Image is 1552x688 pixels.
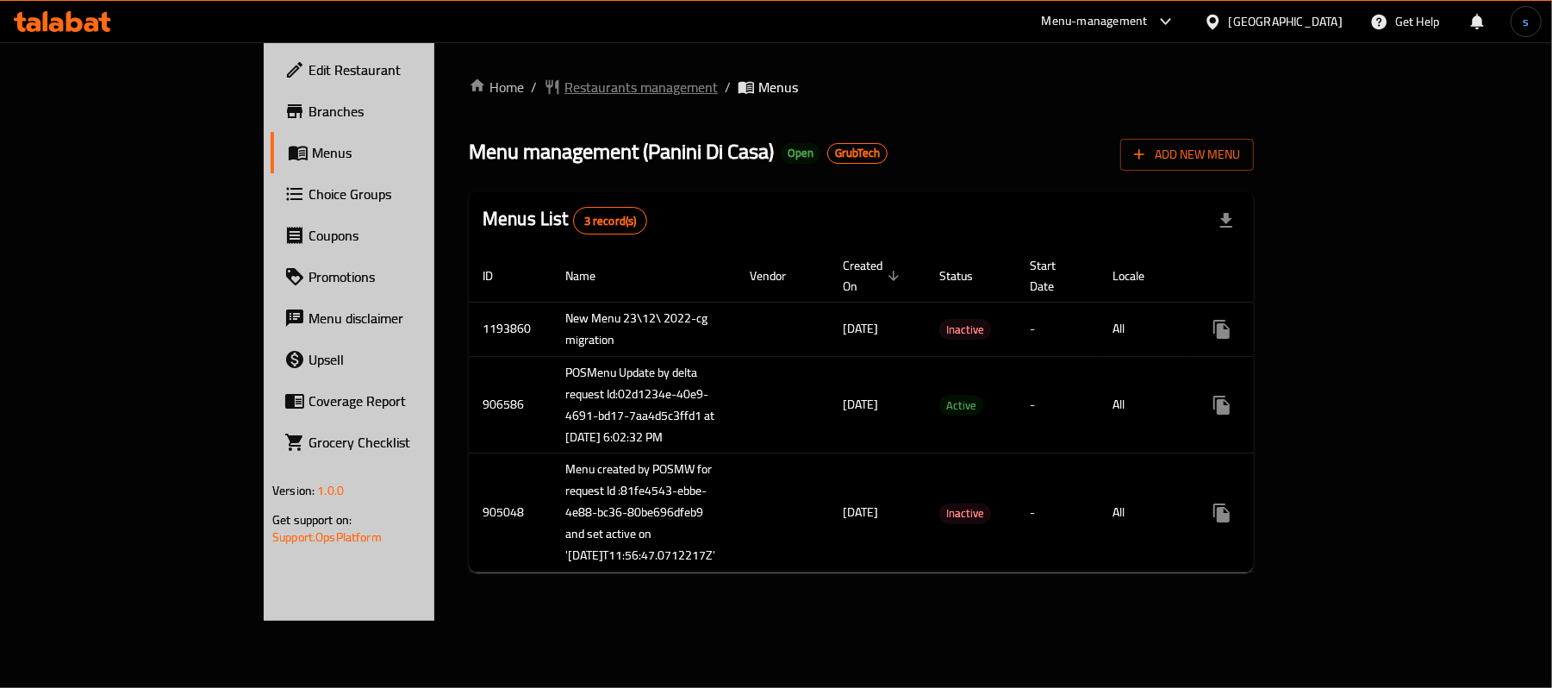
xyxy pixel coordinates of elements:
span: Menu management ( Panini Di Casa ) [469,132,774,171]
td: - [1016,302,1099,356]
span: Created On [843,255,905,297]
span: Edit Restaurant [309,59,509,80]
span: Inactive [939,503,991,523]
span: Coupons [309,225,509,246]
span: [DATE] [843,393,878,416]
td: POSMenu Update by delta request Id:02d1234e-40e9-4691-bd17-7aa4d5c3ffd1 at [DATE] 6:02:32 PM [552,356,736,453]
span: Choice Groups [309,184,509,204]
button: more [1201,309,1243,350]
a: Promotions [271,256,523,297]
div: [GEOGRAPHIC_DATA] [1229,12,1343,31]
a: Edit Restaurant [271,49,523,91]
span: [DATE] [843,317,878,340]
a: Menus [271,132,523,173]
span: Promotions [309,266,509,287]
span: s [1523,12,1529,31]
a: Support.OpsPlatform [272,526,382,548]
button: Change Status [1243,309,1284,350]
span: Active [939,396,983,416]
span: 1.0.0 [317,479,344,502]
span: Coverage Report [309,391,509,411]
td: - [1016,453,1099,572]
a: Coupons [271,215,523,256]
div: Inactive [939,503,991,524]
a: Grocery Checklist [271,422,523,463]
div: Open [781,143,820,164]
button: Add New Menu [1120,139,1254,171]
th: Actions [1187,250,1381,303]
div: Active [939,395,983,416]
span: Vendor [750,266,808,286]
span: Version: [272,479,315,502]
span: Status [939,266,995,286]
li: / [725,77,731,97]
td: - [1016,356,1099,453]
button: Change Status [1243,492,1284,534]
span: Menus [758,77,798,97]
td: Menu created by POSMW for request Id :81fe4543-ebbe-4e88-bc36-80be696dfeb9 and set active on '[DA... [552,453,736,572]
span: 3 record(s) [574,213,647,229]
a: Menu disclaimer [271,297,523,339]
span: Grocery Checklist [309,432,509,453]
td: All [1099,356,1187,453]
span: Branches [309,101,509,122]
div: Export file [1206,200,1247,241]
span: Inactive [939,320,991,340]
span: GrubTech [828,146,887,160]
span: Start Date [1030,255,1078,297]
a: Restaurants management [544,77,718,97]
span: Open [781,146,820,160]
span: Locale [1113,266,1167,286]
td: New Menu 23\12\ 2022-cg migration [552,302,736,356]
a: Upsell [271,339,523,380]
span: Name [565,266,618,286]
span: Add New Menu [1134,144,1240,166]
a: Coverage Report [271,380,523,422]
div: Inactive [939,319,991,340]
nav: breadcrumb [469,77,1254,97]
h2: Menus List [483,206,647,235]
span: Menu disclaimer [309,308,509,328]
span: Upsell [309,349,509,370]
li: / [531,77,537,97]
div: Menu-management [1042,11,1148,32]
span: ID [483,266,515,286]
td: All [1099,302,1187,356]
a: Choice Groups [271,173,523,215]
span: Menus [312,142,509,163]
span: Get support on: [272,509,352,531]
span: Restaurants management [564,77,718,97]
span: [DATE] [843,501,878,523]
table: enhanced table [469,250,1381,573]
button: more [1201,492,1243,534]
div: Total records count [573,207,648,235]
td: All [1099,453,1187,572]
button: Change Status [1243,385,1284,426]
a: Branches [271,91,523,132]
button: more [1201,385,1243,426]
